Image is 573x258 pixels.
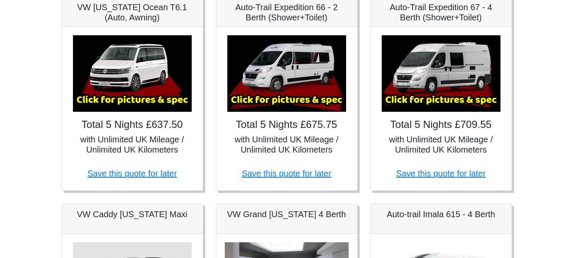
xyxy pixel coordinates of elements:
[87,169,177,178] a: Save this quote for later
[225,134,349,155] h5: with Unlimited UK Mileage / Unlimited UK Kilometers
[379,2,503,23] h5: Auto-Trail Expedition 67 - 4 Berth (Shower+Toilet)
[379,119,503,131] h4: Total 5 Nights £709.55
[242,169,331,178] a: Save this quote for later
[396,169,486,178] a: Save this quote for later
[70,119,194,131] h4: Total 5 Nights £637.50
[70,209,194,219] h5: VW Caddy [US_STATE] Maxi
[225,2,349,23] h5: Auto-Trail Expedition 66 - 2 Berth (Shower+Toilet)
[382,35,500,112] img: Auto-Trail Expedition 67 - 4 Berth (Shower+Toilet)
[70,134,194,155] h5: with Unlimited UK Mileage / Unlimited UK Kilometers
[379,209,503,219] h5: Auto-trail Imala 615 - 4 Berth
[225,119,349,131] h4: Total 5 Nights £675.75
[379,134,503,155] h5: with Unlimited UK Mileage / Unlimited UK Kilometers
[73,35,192,112] img: VW California Ocean T6.1 (Auto, Awning)
[70,2,194,23] h5: VW [US_STATE] Ocean T6.1 (Auto, Awning)
[225,209,349,219] h5: VW Grand [US_STATE] 4 Berth
[227,35,346,112] img: Auto-Trail Expedition 66 - 2 Berth (Shower+Toilet)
